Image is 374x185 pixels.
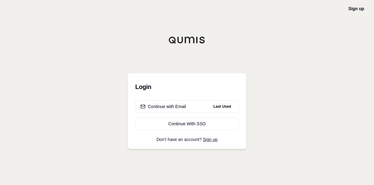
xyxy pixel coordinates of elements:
[135,81,239,93] h3: Login
[203,137,217,142] a: Sign up
[348,6,364,11] a: Sign up
[140,103,186,110] div: Continue with Email
[211,103,234,110] span: Last Used
[140,121,234,127] div: Continue With SSO
[135,118,239,130] a: Continue With SSO
[169,36,205,44] img: Qumis
[135,137,239,142] p: Don't have an account?
[135,100,239,113] button: Continue with EmailLast Used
